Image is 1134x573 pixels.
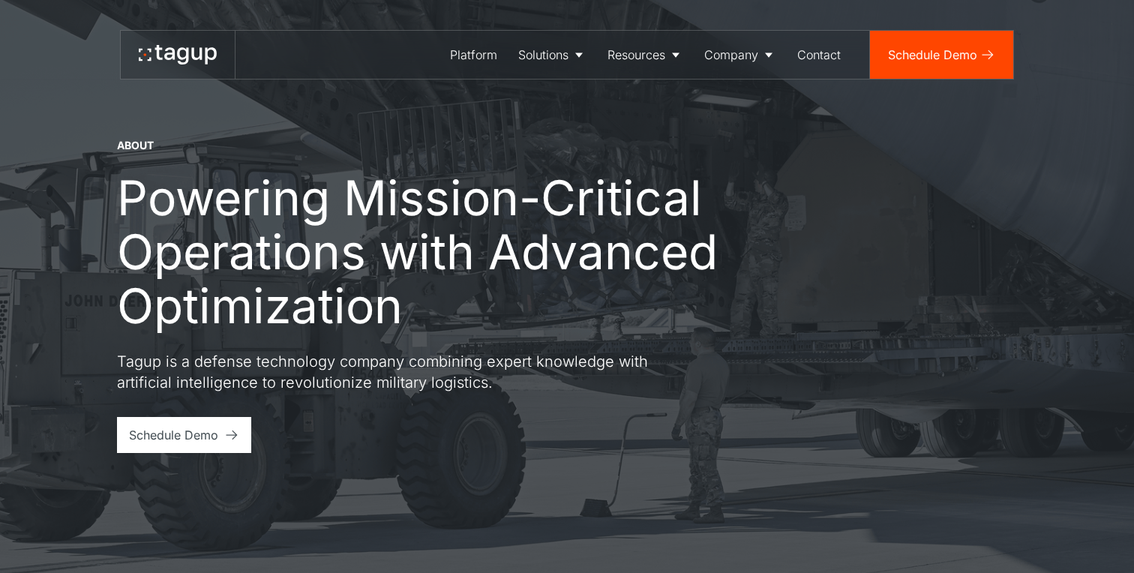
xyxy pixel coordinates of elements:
a: Resources [597,31,694,79]
p: Tagup is a defense technology company combining expert knowledge with artificial intelligence to ... [117,351,657,393]
a: Platform [439,31,508,79]
div: Schedule Demo [129,426,218,444]
div: Resources [607,46,665,64]
div: Company [704,46,758,64]
a: Solutions [508,31,597,79]
a: Contact [787,31,851,79]
a: Company [694,31,787,79]
a: Schedule Demo [870,31,1013,79]
h1: Powering Mission-Critical Operations with Advanced Optimization [117,171,747,333]
div: Solutions [518,46,568,64]
div: Platform [450,46,497,64]
div: About [117,138,154,153]
a: Schedule Demo [117,417,251,453]
div: Schedule Demo [888,46,977,64]
div: Contact [797,46,841,64]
